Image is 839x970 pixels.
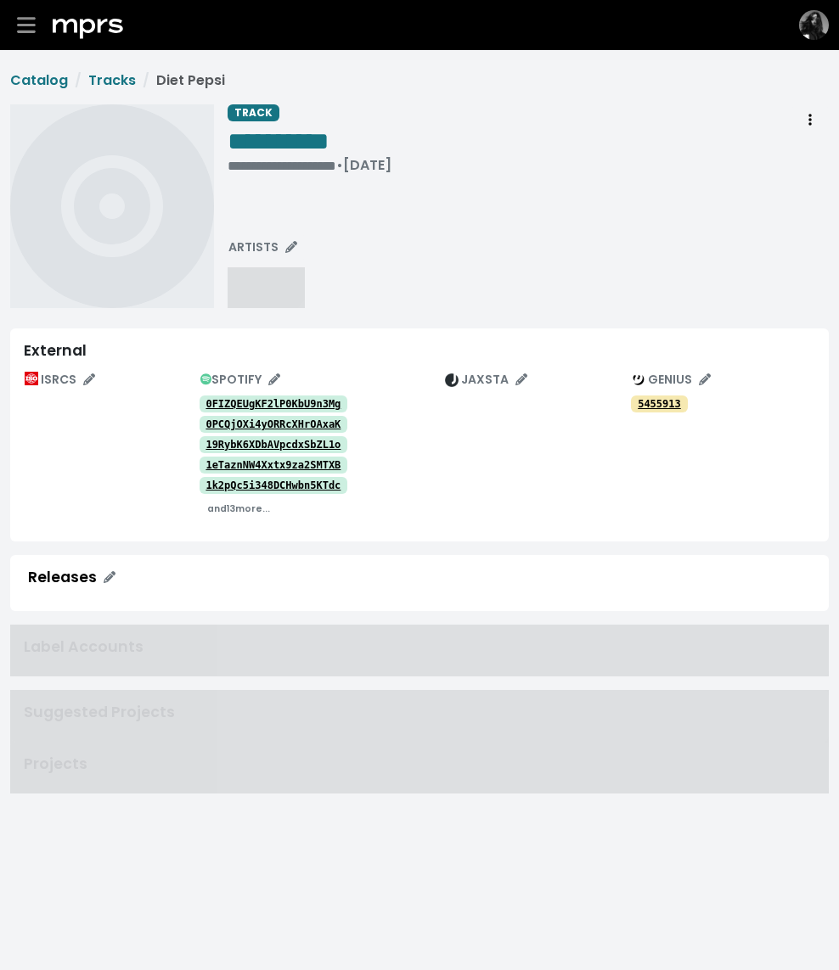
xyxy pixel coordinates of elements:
[638,398,681,410] tt: 5455913
[796,7,832,43] button: The selected account / producer
[88,70,136,90] a: Tracks
[17,562,127,594] button: Releases
[200,477,348,494] a: 1k2pQc5i348DCHwbn5KTdc
[200,371,281,388] span: SPOTIFY
[206,418,341,430] tt: 0PCQjOXi4yORRcXHrOAxaK
[799,10,829,40] img: The selected account / producer
[28,569,97,586] div: Releases
[10,70,829,91] nav: breadcrumb
[206,459,341,471] tt: 1eTaznNW4Xxtx9za2SMTXB
[336,155,391,175] span: • [DATE]
[53,12,123,44] a: mprs logo
[206,398,341,410] tt: 0FIZQEUgKF2lP0KbU9n3Mg
[228,238,297,255] span: ARTISTS
[200,416,348,433] a: 0PCQjOXi4yORRcXHrOAxaK
[206,479,341,491] tt: 1k2pQc5i348DCHwbn5KTdc
[24,342,815,360] div: External
[200,495,278,521] button: and13more...
[632,373,645,387] img: The genius.com logo
[228,160,336,172] span: Edit value
[200,395,348,412] a: 0FIZQEUgKF2lP0KbU9n3Mg
[791,104,829,137] button: Track actions
[206,439,341,451] tt: 19RybK6XDbAVpcdxSbZL1o
[136,70,225,91] li: Diet Pepsi
[631,395,687,412] a: 5455913
[445,373,459,387] img: The jaxsta.com logo
[624,367,718,393] button: Edit genius track identifications
[25,372,38,385] img: The logo of the International Organization for Standardization
[7,11,46,39] button: Toggle navigation
[200,436,348,453] a: 19RybK6XDbAVpcdxSbZL1o
[437,367,535,393] button: Edit jaxsta track identifications
[445,371,527,388] span: JAXSTA
[17,367,103,393] button: Edit ISRC mappings for this track
[193,367,289,393] button: Edit spotify track identifications for this track
[228,129,329,154] span: Edit value
[25,371,95,388] span: ISRCS
[221,234,305,261] button: Edit artists
[632,371,711,388] span: GENIUS
[200,457,348,474] a: 1eTaznNW4Xxtx9za2SMTXB
[228,104,279,121] span: TRACK
[10,104,214,308] img: Album art for this track, Diet Pepsi
[207,502,270,515] small: and 13 more...
[10,70,68,90] a: Catalog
